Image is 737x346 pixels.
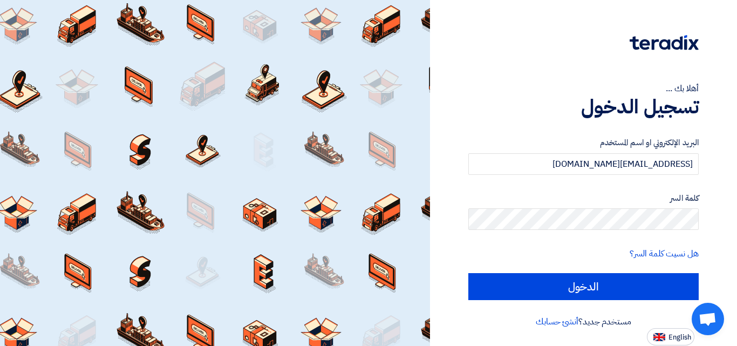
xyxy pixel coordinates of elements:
[630,35,699,50] img: Teradix logo
[468,137,699,149] label: البريد الإلكتروني او اسم المستخدم
[692,303,724,335] a: Open chat
[468,95,699,119] h1: تسجيل الدخول
[653,333,665,341] img: en-US.png
[468,192,699,205] label: كلمة السر
[647,328,694,345] button: English
[536,315,578,328] a: أنشئ حسابك
[668,334,691,341] span: English
[468,82,699,95] div: أهلا بك ...
[468,273,699,300] input: الدخول
[468,315,699,328] div: مستخدم جديد؟
[468,153,699,175] input: أدخل بريد العمل الإلكتروني او اسم المستخدم الخاص بك ...
[630,247,699,260] a: هل نسيت كلمة السر؟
